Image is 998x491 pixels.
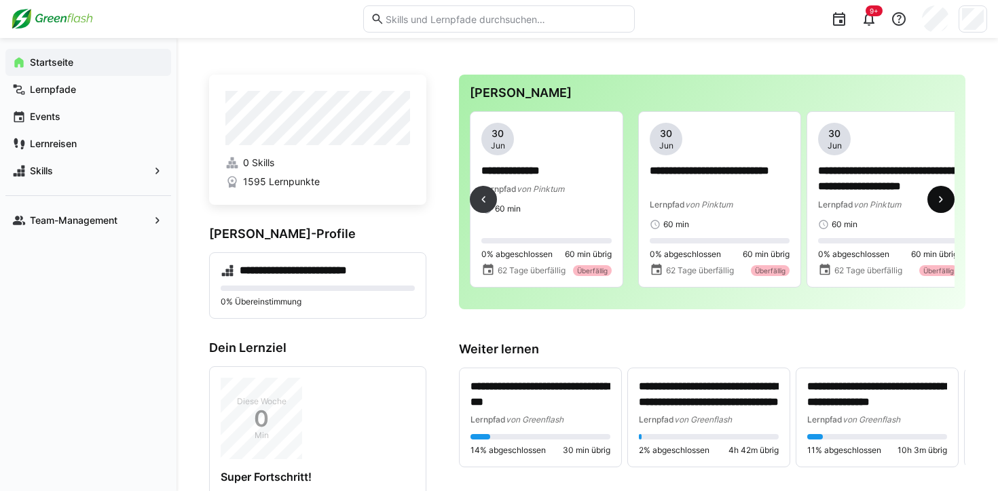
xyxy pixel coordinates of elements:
[243,156,274,170] span: 0 Skills
[225,156,410,170] a: 0 Skills
[898,445,947,456] span: 10h 3m übrig
[818,199,853,210] span: Lernpfad
[650,199,685,210] span: Lernpfad
[498,265,566,276] span: 62 Tage überfällig
[470,414,506,425] span: Lernpfad
[870,7,879,15] span: 9+
[517,184,564,194] span: von Pinktum
[243,175,320,189] span: 1595 Lernpunkte
[751,265,790,276] div: Überfällig
[481,249,553,260] span: 0% abgeschlossen
[470,445,546,456] span: 14% abgeschlossen
[807,445,881,456] span: 11% abgeschlossen
[650,249,721,260] span: 0% abgeschlossen
[685,199,733,210] span: von Pinktum
[563,445,610,456] span: 30 min übrig
[459,342,965,357] h3: Weiter lernen
[843,414,900,425] span: von Greenflash
[728,445,779,456] span: 4h 42m übrig
[659,140,673,151] span: Jun
[674,414,732,425] span: von Greenflash
[221,296,415,307] p: 0% Übereinstimmung
[209,227,426,241] h3: [PERSON_NAME]-Profile
[818,249,889,260] span: 0% abgeschlossen
[384,13,627,25] input: Skills und Lernpfade durchsuchen…
[565,249,612,260] span: 60 min übrig
[743,249,790,260] span: 60 min übrig
[481,184,517,194] span: Lernpfad
[666,265,734,276] span: 62 Tage überfällig
[639,414,674,425] span: Lernpfad
[663,219,689,230] span: 60 min
[573,265,612,276] div: Überfällig
[639,445,709,456] span: 2% abgeschlossen
[221,470,415,484] h4: Super Fortschritt!
[506,414,563,425] span: von Greenflash
[834,265,902,276] span: 62 Tage überfällig
[209,340,426,355] h3: Dein Lernziel
[853,199,901,210] span: von Pinktum
[492,127,504,140] span: 30
[828,127,840,140] span: 30
[911,249,958,260] span: 60 min übrig
[832,219,857,230] span: 60 min
[495,203,521,214] span: 60 min
[828,140,842,151] span: Jun
[919,265,958,276] div: Überfällig
[470,85,955,100] h3: [PERSON_NAME]
[491,140,505,151] span: Jun
[807,414,843,425] span: Lernpfad
[660,127,672,140] span: 30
